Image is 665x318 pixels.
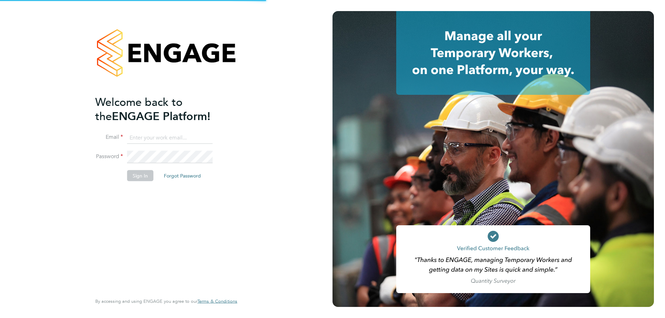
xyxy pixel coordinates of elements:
span: Welcome back to the [95,95,183,123]
h2: ENGAGE Platform! [95,95,230,123]
a: Terms & Conditions [197,299,237,304]
span: By accessing and using ENGAGE you agree to our [95,298,237,304]
label: Password [95,153,123,160]
button: Sign In [127,170,153,181]
button: Forgot Password [158,170,206,181]
input: Enter your work email... [127,131,213,144]
label: Email [95,134,123,141]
